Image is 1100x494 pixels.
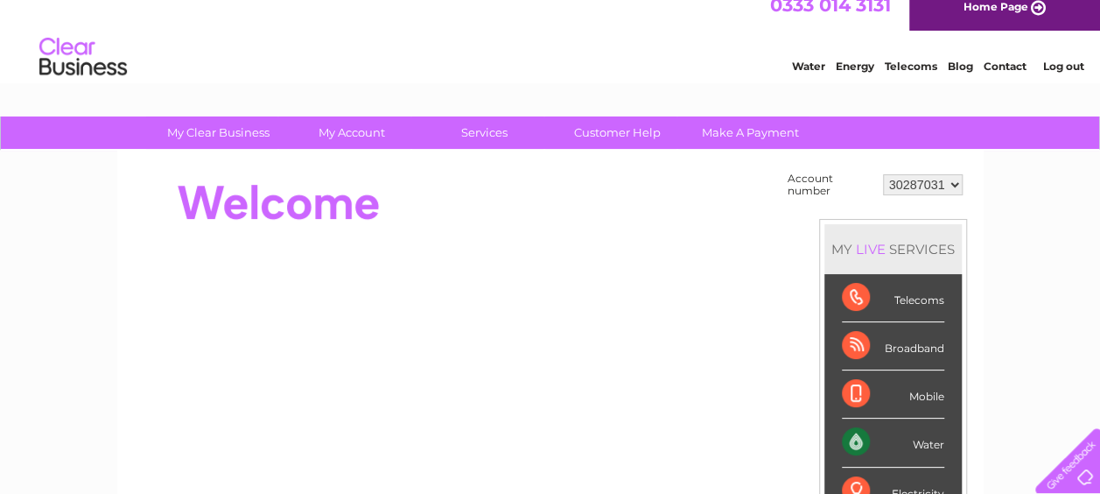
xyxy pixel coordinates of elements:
[412,116,557,149] a: Services
[836,74,874,88] a: Energy
[137,10,964,85] div: Clear Business is a trading name of Verastar Limited (registered in [GEOGRAPHIC_DATA] No. 3667643...
[792,74,825,88] a: Water
[842,419,944,467] div: Water
[770,9,891,31] a: 0333 014 3131
[842,370,944,419] div: Mobile
[885,74,937,88] a: Telecoms
[852,241,889,258] div: LIVE
[146,116,291,149] a: My Clear Business
[824,224,962,274] div: MY SERVICES
[678,116,823,149] a: Make A Payment
[545,116,690,149] a: Customer Help
[984,74,1026,88] a: Contact
[783,168,879,201] td: Account number
[948,74,973,88] a: Blog
[842,322,944,370] div: Broadband
[1042,74,1083,88] a: Log out
[842,274,944,322] div: Telecoms
[39,46,128,99] img: logo.png
[279,116,424,149] a: My Account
